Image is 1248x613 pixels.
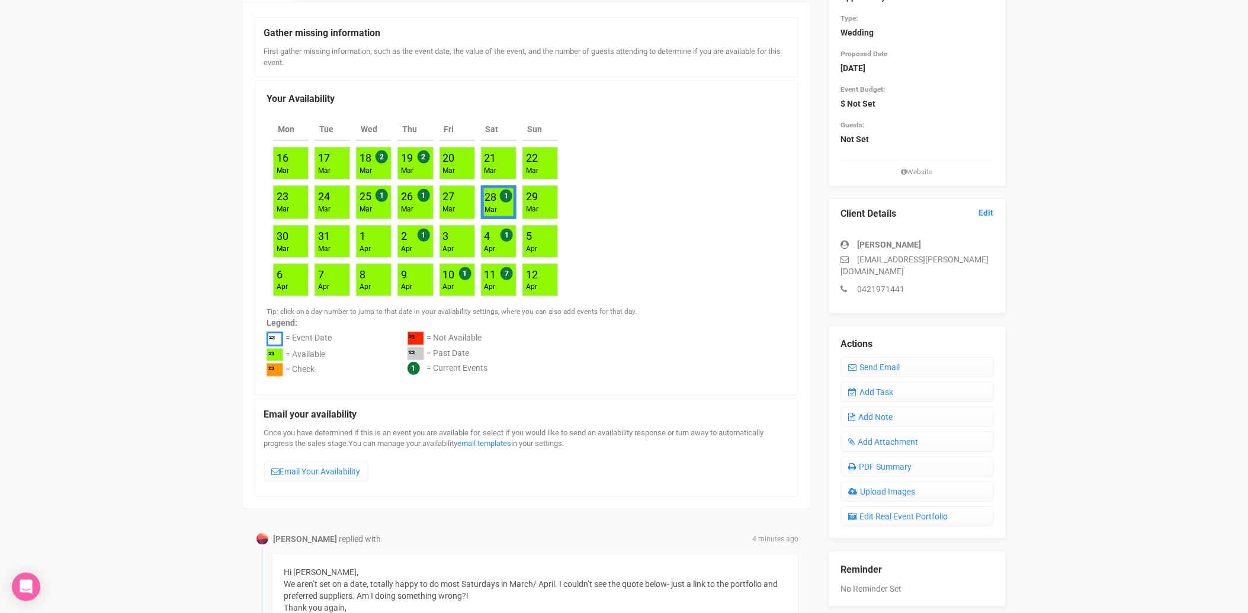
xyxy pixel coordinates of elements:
[841,134,870,144] strong: Not Set
[360,282,371,292] div: Apr
[318,166,331,176] div: Mar
[285,363,315,378] div: = Check
[277,152,288,164] a: 16
[841,50,888,58] small: Proposed Date
[401,230,407,242] a: 2
[418,150,430,163] span: 2
[841,63,866,73] strong: [DATE]
[501,229,513,242] span: 1
[841,283,994,295] p: 0421971441
[267,363,283,377] div: ²³
[481,118,516,141] th: Sat
[485,268,496,281] a: 11
[277,244,289,254] div: Mar
[858,240,922,249] strong: [PERSON_NAME]
[318,282,329,292] div: Apr
[267,307,637,316] small: Tip: click on a day number to jump to that date in your availability settings, where you can also...
[841,357,994,377] a: Send Email
[277,204,289,214] div: Mar
[397,118,433,141] th: Thu
[443,190,455,203] a: 27
[418,229,430,242] span: 1
[277,282,288,292] div: Apr
[841,253,994,277] p: [EMAIL_ADDRESS][PERSON_NAME][DOMAIN_NAME]
[401,190,413,203] a: 26
[273,118,309,141] th: Mon
[458,439,512,448] a: email templates
[318,152,330,164] a: 17
[401,282,412,292] div: Apr
[401,152,413,164] a: 19
[264,461,368,482] a: Email Your Availability
[318,268,324,281] a: 7
[356,118,392,141] th: Wed
[841,99,876,108] strong: $ Not Set
[522,118,558,141] th: Sun
[841,551,994,595] div: No Reminder Set
[401,166,413,176] div: Mar
[418,189,430,202] span: 1
[267,92,787,106] legend: Your Availability
[485,230,490,242] a: 4
[841,167,994,177] small: Website
[318,230,330,242] a: 31
[401,204,413,214] div: Mar
[841,506,994,527] a: Edit Real Event Portfolio
[501,267,513,280] span: 7
[360,166,372,176] div: Mar
[526,166,538,176] div: Mar
[841,338,994,351] legend: Actions
[841,482,994,502] a: Upload Images
[401,244,412,254] div: Apr
[277,166,289,176] div: Mar
[376,150,388,163] span: 2
[841,85,886,94] small: Event Budget:
[841,563,994,577] legend: Reminder
[753,534,799,544] span: 4 minutes ago
[485,166,497,176] div: Mar
[360,190,371,203] a: 25
[841,28,874,37] strong: Wedding
[277,268,283,281] a: 6
[485,152,496,164] a: 21
[841,457,994,477] a: PDF Summary
[426,362,487,375] div: = Current Events
[339,534,381,544] span: replied with
[841,14,858,23] small: Type:
[256,533,268,545] img: Profile Image
[500,190,512,203] span: 1
[277,230,288,242] a: 30
[264,46,789,68] div: First gather missing information, such as the event date, the value of the event, and the number ...
[360,244,371,254] div: Apr
[315,118,350,141] th: Tue
[841,121,865,129] small: Guests:
[349,439,564,448] span: You can manage your availability in your settings.
[459,267,471,280] span: 1
[979,207,994,219] a: Edit
[264,408,789,422] legend: Email your availability
[443,268,455,281] a: 10
[408,332,424,345] div: ²³
[841,407,994,427] a: Add Note
[285,348,325,364] div: = Available
[526,244,537,254] div: Apr
[360,204,372,214] div: Mar
[318,190,330,203] a: 24
[360,230,365,242] a: 1
[443,230,449,242] a: 3
[526,190,538,203] a: 29
[274,534,338,544] strong: [PERSON_NAME]
[408,362,420,375] span: 1
[526,268,538,281] a: 12
[277,190,288,203] a: 23
[426,332,482,347] div: = Not Available
[318,204,331,214] div: Mar
[443,166,455,176] div: Mar
[841,207,994,221] legend: Client Details
[485,205,498,215] div: Mar
[360,152,371,164] a: 18
[376,189,388,202] span: 1
[841,382,994,402] a: Add Task
[264,428,789,487] div: Once you have determined if this is an event you are available for, select if you would like to s...
[426,347,469,362] div: = Past Date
